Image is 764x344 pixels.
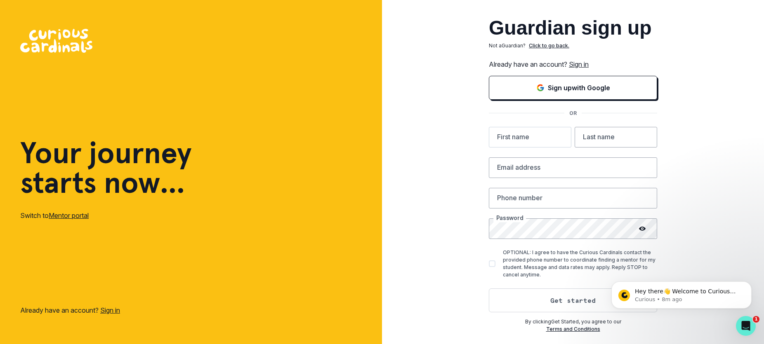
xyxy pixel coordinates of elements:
span: Switch to [20,211,49,220]
p: Already have an account? [489,59,657,69]
p: OR [564,110,582,117]
span: Hey there👋 Welcome to Curious Cardinals 🙌 Take a look around! If you have any questions or are ex... [36,24,141,71]
h1: Your journey starts now... [20,138,192,197]
p: Already have an account? [20,305,120,315]
button: Get started [489,288,657,312]
iframe: Intercom notifications message [599,264,764,322]
p: OPTIONAL: I agree to have the Curious Cardinals contact the provided phone number to coordinate f... [503,249,657,278]
button: Sign in with Google (GSuite) [489,76,657,100]
span: 1 [753,316,759,323]
p: Not a Guardian ? [489,42,526,49]
img: Curious Cardinals Logo [20,29,92,53]
h2: Guardian sign up [489,18,657,38]
a: Terms and Conditions [546,326,600,332]
p: Click to go back. [529,42,569,49]
p: Sign up with Google [548,83,610,93]
iframe: Intercom live chat [736,316,756,336]
a: Mentor portal [49,211,89,220]
a: Sign in [100,306,120,314]
p: Message from Curious, sent 8m ago [36,32,142,39]
p: By clicking Get Started , you agree to our [489,318,657,325]
a: Sign in [569,60,589,68]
